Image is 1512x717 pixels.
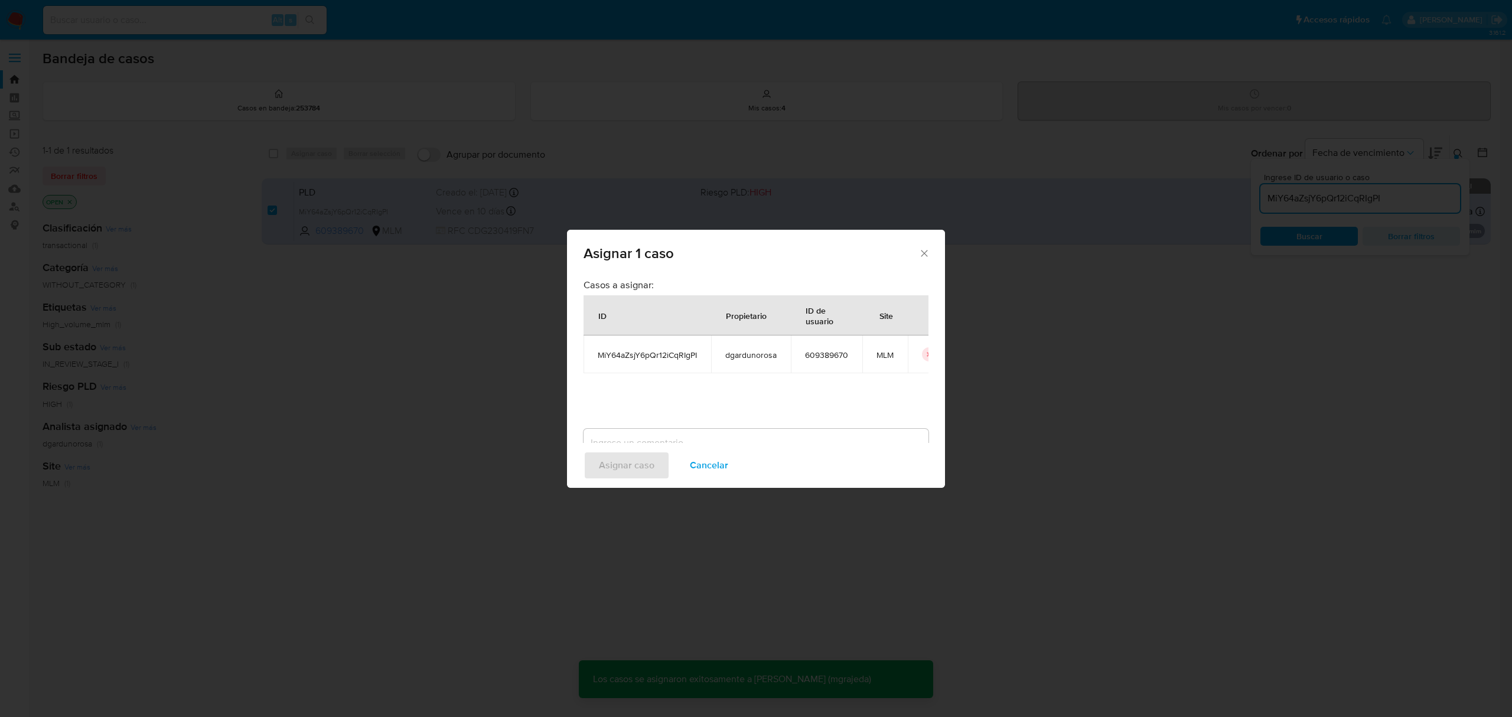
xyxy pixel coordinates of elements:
[598,350,697,360] span: MiY64aZsjY6pQr12iCqRIgPI
[918,247,929,258] button: Cerrar ventana
[690,452,728,478] span: Cancelar
[584,301,621,330] div: ID
[712,301,781,330] div: Propietario
[674,451,744,480] button: Cancelar
[922,347,936,361] button: icon-button
[876,350,894,360] span: MLM
[791,296,862,335] div: ID de usuario
[725,350,777,360] span: dgardunorosa
[805,350,848,360] span: 609389670
[584,279,928,291] h3: Casos a asignar:
[865,301,907,330] div: Site
[584,246,918,260] span: Asignar 1 caso
[567,230,945,488] div: assign-modal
